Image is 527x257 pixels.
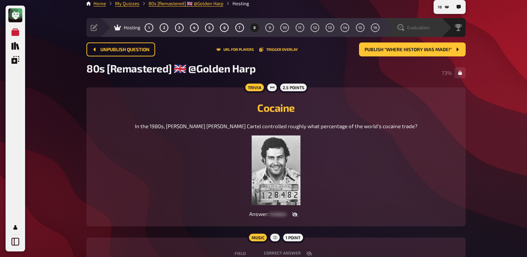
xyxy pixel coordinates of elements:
[86,42,155,56] button: Unpublish question
[174,22,185,33] button: 3
[163,26,165,30] span: 2
[438,5,442,9] span: 18
[86,62,255,75] span: 80s [Remastered] ​🇬🇧 @Golden Harp​
[124,25,140,30] span: Hosting
[178,26,180,30] span: 3
[247,232,268,243] div: Music
[252,135,300,205] img: image
[8,53,22,67] a: Overlays
[115,1,139,6] a: My Quizzes
[269,26,271,30] span: 9
[100,47,150,52] span: Unpublish question
[148,26,150,30] span: 1
[270,211,287,217] span: hidden
[354,22,366,33] button: 15
[339,22,351,33] button: 14
[324,22,336,33] button: 13
[365,47,452,52] span: Publish “Where history was made!”
[328,26,332,30] span: 13
[281,232,305,243] div: 1 point
[359,42,466,56] button: Publish “Where history was made!”
[313,26,317,30] span: 12
[358,26,362,30] span: 15
[283,26,287,30] span: 10
[159,22,170,33] button: 2
[244,82,266,93] div: Trivia
[249,22,260,33] button: 8
[407,25,430,30] span: Evaluation
[8,220,22,234] a: My Account
[95,101,457,114] h2: Cocaine
[442,70,452,76] span: 73 %
[135,123,418,129] span: In the 1980s, [PERSON_NAME] [PERSON_NAME] Cartel controlled roughly what percentage of the world’...
[216,47,254,52] button: URL for players
[189,22,200,33] button: 4
[208,26,211,30] span: 5
[234,22,245,33] button: 7
[93,1,106,6] a: Home
[238,26,240,30] span: 7
[435,1,452,13] button: 18
[253,26,256,30] span: 8
[223,26,226,30] span: 6
[343,26,347,30] span: 14
[204,22,215,33] button: 5
[369,22,381,33] button: 16
[309,22,320,33] button: 12
[279,22,290,33] button: 10
[373,26,377,30] span: 16
[264,22,275,33] button: 9
[294,22,305,33] button: 11
[219,22,230,33] button: 6
[8,25,22,39] a: My Quizzes
[193,26,196,30] span: 4
[148,1,223,6] a: 80s [Remastered] ​🇬🇧 @Golden Harp​
[259,47,298,52] button: Trigger Overlay
[8,39,22,53] a: Quiz Library
[298,26,301,30] span: 11
[95,211,457,218] div: Answer :
[144,22,155,33] button: 1
[278,82,308,93] div: 2.5 points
